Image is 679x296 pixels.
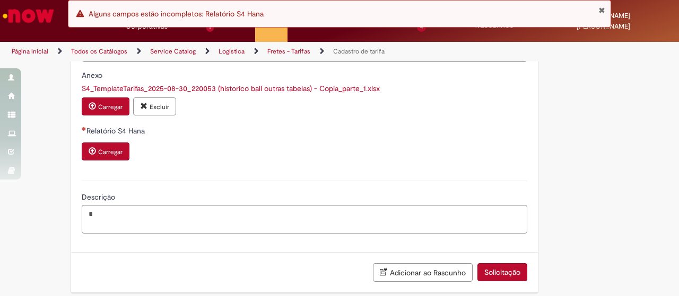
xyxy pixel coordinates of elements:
textarea: Descrição [82,205,527,233]
span: Anexo [82,70,105,80]
ul: Trilhas de página [8,42,445,61]
a: Fretes - Tarifas [267,47,310,56]
span: Necessários [82,127,86,131]
button: Solicitação [477,263,527,281]
small: Excluir [150,103,169,111]
button: Excluir anexo S4_TemplateTarifas_2025-08-30_220053 (historico ball outras tabelas) - Copia_parte_... [133,97,176,115]
a: Download de S4_TemplateTarifas_2025-08-30_220053 (historico ball outras tabelas) - Copia_parte_1.... [82,84,380,93]
span: Descrição [82,192,117,202]
button: Carregar anexo de Anexo [82,97,129,115]
img: ServiceNow [1,5,56,26]
small: Carregar [98,148,123,156]
a: Service Catalog [150,47,196,56]
a: Página inicial [12,47,48,56]
a: Logistica [219,47,245,56]
button: Carregar anexo de Relatório S4 Hana Required [82,142,129,160]
small: Carregar [98,103,123,111]
span: Alguns campos estão incompletos: Relatório S4 Hana [89,9,264,19]
a: Cadastro de tarifa [333,47,385,56]
button: Fechar Notificação [598,6,605,14]
a: Todos os Catálogos [71,47,127,56]
button: Adicionar ao Rascunho [373,263,473,282]
span: Relatório S4 Hana [86,126,147,136]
